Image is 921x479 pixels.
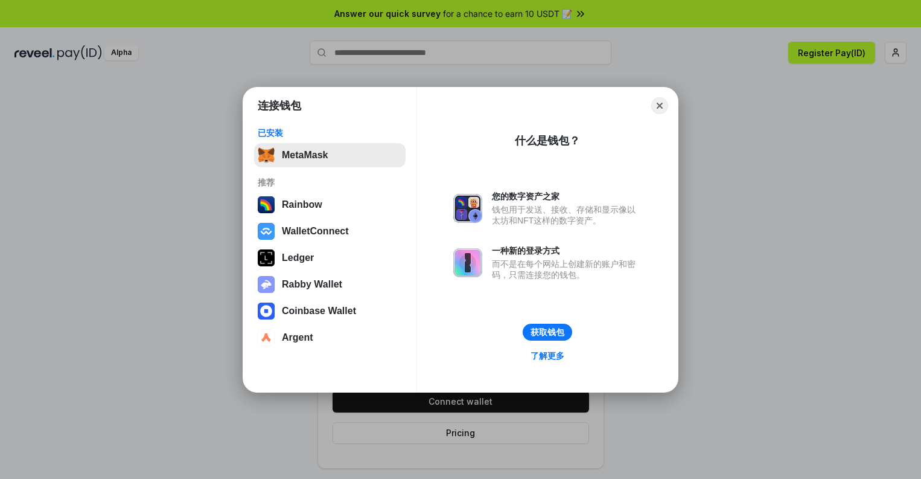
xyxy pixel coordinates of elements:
img: svg+xml,%3Csvg%20xmlns%3D%22http%3A%2F%2Fwww.w3.org%2F2000%2Fsvg%22%20width%3D%2228%22%20height%3... [258,249,275,266]
button: WalletConnect [254,219,406,243]
div: Coinbase Wallet [282,306,356,317]
div: Rabby Wallet [282,279,342,290]
img: svg+xml,%3Csvg%20xmlns%3D%22http%3A%2F%2Fwww.w3.org%2F2000%2Fsvg%22%20fill%3D%22none%22%20viewBox... [258,276,275,293]
button: Argent [254,326,406,350]
button: 获取钱包 [523,324,572,341]
div: MetaMask [282,150,328,161]
img: svg+xml,%3Csvg%20width%3D%2228%22%20height%3D%2228%22%20viewBox%3D%220%200%2028%2028%22%20fill%3D... [258,223,275,240]
div: Ledger [282,252,314,263]
button: Rainbow [254,193,406,217]
div: 您的数字资产之家 [492,191,642,202]
div: 了解更多 [531,350,564,361]
img: svg+xml,%3Csvg%20fill%3D%22none%22%20height%3D%2233%22%20viewBox%3D%220%200%2035%2033%22%20width%... [258,147,275,164]
div: 获取钱包 [531,327,564,338]
div: Argent [282,332,313,343]
button: MetaMask [254,143,406,167]
div: 已安装 [258,127,402,138]
img: svg+xml,%3Csvg%20width%3D%2228%22%20height%3D%2228%22%20viewBox%3D%220%200%2028%2028%22%20fill%3D... [258,303,275,320]
div: 钱包用于发送、接收、存储和显示像以太坊和NFT这样的数字资产。 [492,204,642,226]
div: 一种新的登录方式 [492,245,642,256]
img: svg+xml,%3Csvg%20xmlns%3D%22http%3A%2F%2Fwww.w3.org%2F2000%2Fsvg%22%20fill%3D%22none%22%20viewBox... [453,248,482,277]
div: WalletConnect [282,226,349,237]
img: svg+xml,%3Csvg%20width%3D%2228%22%20height%3D%2228%22%20viewBox%3D%220%200%2028%2028%22%20fill%3D... [258,329,275,346]
button: Close [651,97,668,114]
a: 了解更多 [523,348,572,364]
div: 推荐 [258,177,402,188]
img: svg+xml,%3Csvg%20xmlns%3D%22http%3A%2F%2Fwww.w3.org%2F2000%2Fsvg%22%20fill%3D%22none%22%20viewBox... [453,194,482,223]
h1: 连接钱包 [258,98,301,113]
div: 什么是钱包？ [515,133,580,148]
img: svg+xml,%3Csvg%20width%3D%22120%22%20height%3D%22120%22%20viewBox%3D%220%200%20120%20120%22%20fil... [258,196,275,213]
button: Rabby Wallet [254,272,406,297]
div: 而不是在每个网站上创建新的账户和密码，只需连接您的钱包。 [492,259,642,280]
button: Ledger [254,246,406,270]
button: Coinbase Wallet [254,299,406,323]
div: Rainbow [282,199,322,210]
